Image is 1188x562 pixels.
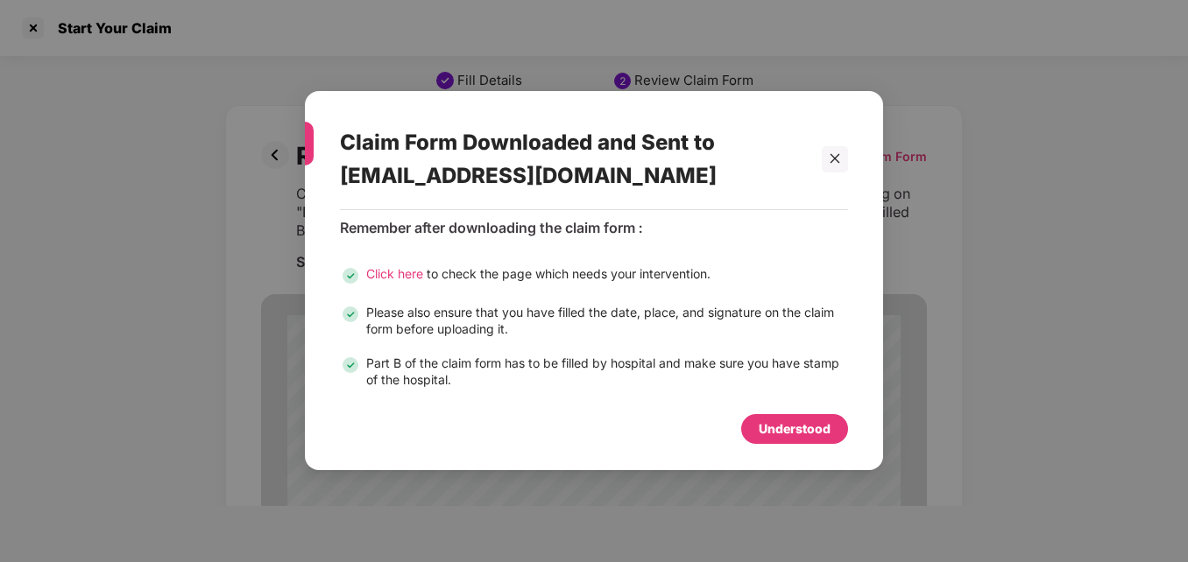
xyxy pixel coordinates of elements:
[829,153,841,165] span: close
[366,305,848,338] div: Please also ensure that you have filled the date, place, and signature on the claim form before u...
[759,420,831,439] div: Understood
[340,305,361,326] img: svg+xml;base64,PHN2ZyB3aWR0aD0iMjQiIGhlaWdodD0iMjQiIHZpZXdCb3g9IjAgMCAyNCAyNCIgZmlsbD0ibm9uZSIgeG...
[366,355,848,389] div: Part B of the claim form has to be filled by hospital and make sure you have stamp of the hospital.
[366,266,711,287] div: to check the page which needs your intervention.
[340,355,361,376] img: svg+xml;base64,PHN2ZyB3aWR0aD0iMjQiIGhlaWdodD0iMjQiIHZpZXdCb3g9IjAgMCAyNCAyNCIgZmlsbD0ibm9uZSIgeG...
[340,266,361,287] img: svg+xml;base64,PHN2ZyB3aWR0aD0iMjQiIGhlaWdodD0iMjQiIHZpZXdCb3g9IjAgMCAyNCAyNCIgZmlsbD0ibm9uZSIgeG...
[340,220,848,238] div: Remember after downloading the claim form :
[340,109,806,209] div: Claim Form Downloaded and Sent to [EMAIL_ADDRESS][DOMAIN_NAME]
[366,267,423,282] span: Click here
